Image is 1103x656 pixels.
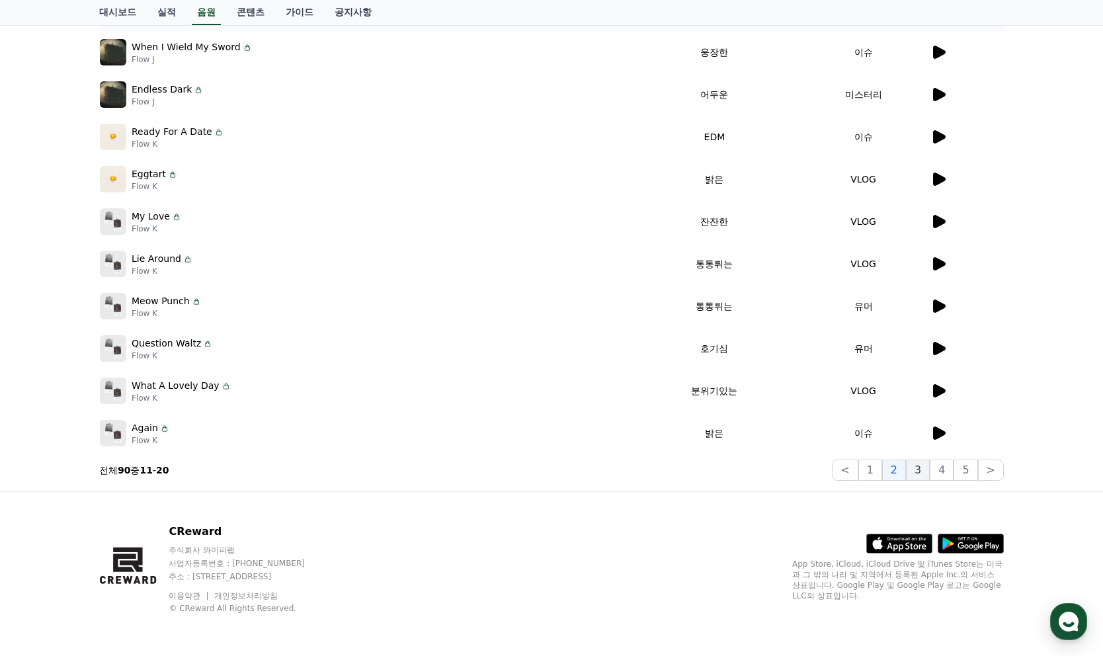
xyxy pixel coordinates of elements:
p: Flow J [132,54,253,65]
p: Lie Around [132,252,181,266]
p: Flow K [132,308,202,319]
td: 이슈 [797,31,930,73]
img: music [100,39,126,65]
a: 설정 [171,419,254,452]
img: music [100,208,126,235]
td: 유머 [797,285,930,327]
button: 2 [882,460,906,481]
p: 사업자등록번호 : [PHONE_NUMBER] [169,558,330,569]
p: App Store, iCloud, iCloud Drive 및 iTunes Store는 미국과 그 밖의 나라 및 지역에서 등록된 Apple Inc.의 서비스 상표입니다. Goo... [792,559,1004,601]
p: Flow J [132,97,204,107]
td: 웅장한 [632,31,797,73]
p: Endless Dark [132,83,192,97]
p: © CReward All Rights Reserved. [169,603,330,614]
span: 홈 [42,439,50,450]
td: 호기심 [632,327,797,370]
span: 설정 [204,439,220,450]
p: Flow K [132,350,213,361]
p: Question Waltz [132,337,201,350]
img: music [100,293,126,319]
td: 이슈 [797,412,930,454]
p: Ready For A Date [132,125,212,139]
td: VLOG [797,200,930,243]
button: 5 [954,460,977,481]
p: 주소 : [STREET_ADDRESS] [169,571,330,582]
td: VLOG [797,370,930,412]
img: music [100,378,126,404]
p: Flow K [132,139,224,149]
td: 이슈 [797,116,930,158]
td: VLOG [797,158,930,200]
button: > [978,460,1004,481]
td: 미스터리 [797,73,930,116]
img: music [100,124,126,150]
span: 대화 [121,440,137,450]
td: 밝은 [632,412,797,454]
strong: 90 [118,465,130,475]
strong: 11 [140,465,152,475]
p: Eggtart [132,167,166,181]
a: 홈 [4,419,87,452]
p: 전체 중 - [99,464,169,477]
p: When I Wield My Sword [132,40,241,54]
td: 어두운 [632,73,797,116]
button: 4 [930,460,954,481]
img: music [100,251,126,277]
img: music [100,335,126,362]
td: 유머 [797,327,930,370]
p: Flow K [132,224,182,234]
p: 주식회사 와이피랩 [169,545,330,555]
p: Flow K [132,266,193,276]
td: 통통튀는 [632,285,797,327]
img: music [100,81,126,108]
td: 밝은 [632,158,797,200]
p: Flow K [132,435,170,446]
button: 1 [858,460,882,481]
td: EDM [632,116,797,158]
p: Flow K [132,393,231,403]
strong: 20 [156,465,169,475]
p: Flow K [132,181,178,192]
a: 개인정보처리방침 [214,591,278,600]
p: CReward [169,524,330,540]
td: VLOG [797,243,930,285]
a: 이용약관 [169,591,210,600]
td: 잔잔한 [632,200,797,243]
td: 통통튀는 [632,243,797,285]
p: Again [132,421,158,435]
a: 대화 [87,419,171,452]
p: What A Lovely Day [132,379,220,393]
button: < [832,460,858,481]
button: 3 [906,460,930,481]
img: music [100,166,126,192]
td: 분위기있는 [632,370,797,412]
p: Meow Punch [132,294,190,308]
p: My Love [132,210,170,224]
img: music [100,420,126,446]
